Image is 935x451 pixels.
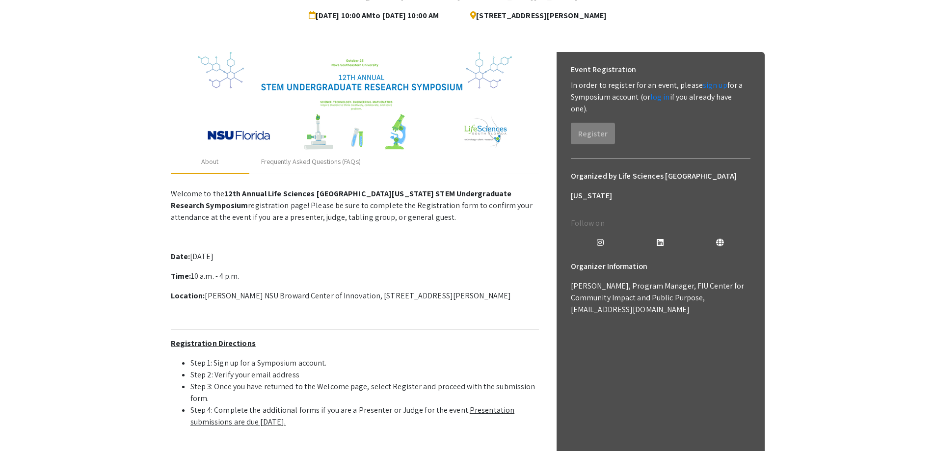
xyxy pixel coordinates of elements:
[171,251,539,263] p: [DATE]
[571,80,750,115] p: In order to register for an event, please for a Symposium account (or if you already have one).
[309,6,443,26] span: [DATE] 10:00 AM to [DATE] 10:00 AM
[7,407,42,444] iframe: Chat
[571,217,750,229] p: Follow on
[190,381,539,404] li: Step 3: Once you have returned to the Welcome page, select Register and proceed with the submissi...
[171,188,539,223] p: Welcome to the registration page! Please be sure to complete the Registration form to confirm you...
[190,357,539,369] li: Step 1: Sign up for a Symposium account.
[171,338,256,348] u: Registration Directions
[571,280,750,316] p: [PERSON_NAME], Program Manager, FIU Center for Community Impact and Public Purpose, [EMAIL_ADDRES...
[190,405,515,427] u: Presentation submissions are due [DATE].
[703,80,727,90] a: sign up
[198,52,512,150] img: 32153a09-f8cb-4114-bf27-cfb6bc84fc69.png
[650,92,670,102] a: log in
[171,290,539,302] p: [PERSON_NAME] NSU Broward Center of Innovation, [STREET_ADDRESS][PERSON_NAME]
[261,157,361,167] div: Frequently Asked Questions (FAQs)
[171,291,205,301] strong: Location:
[171,251,190,262] strong: Date:
[571,257,750,276] h6: Organizer Information
[462,6,607,26] span: [STREET_ADDRESS][PERSON_NAME]
[171,188,512,211] strong: 12th Annual Life Sciences [GEOGRAPHIC_DATA][US_STATE] STEM Undergraduate Research Symposium
[171,270,539,282] p: 10 a.m. - 4 p.m.
[571,123,615,144] button: Register
[190,369,539,381] li: Step 2: Verify your email address
[201,157,219,167] div: About
[190,404,539,428] li: Step 4: Complete the additional forms if you are a Presenter or Judge for the event.
[571,60,637,80] h6: Event Registration
[571,166,750,206] h6: Organized by Life Sciences [GEOGRAPHIC_DATA][US_STATE]
[171,271,191,281] strong: Time:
